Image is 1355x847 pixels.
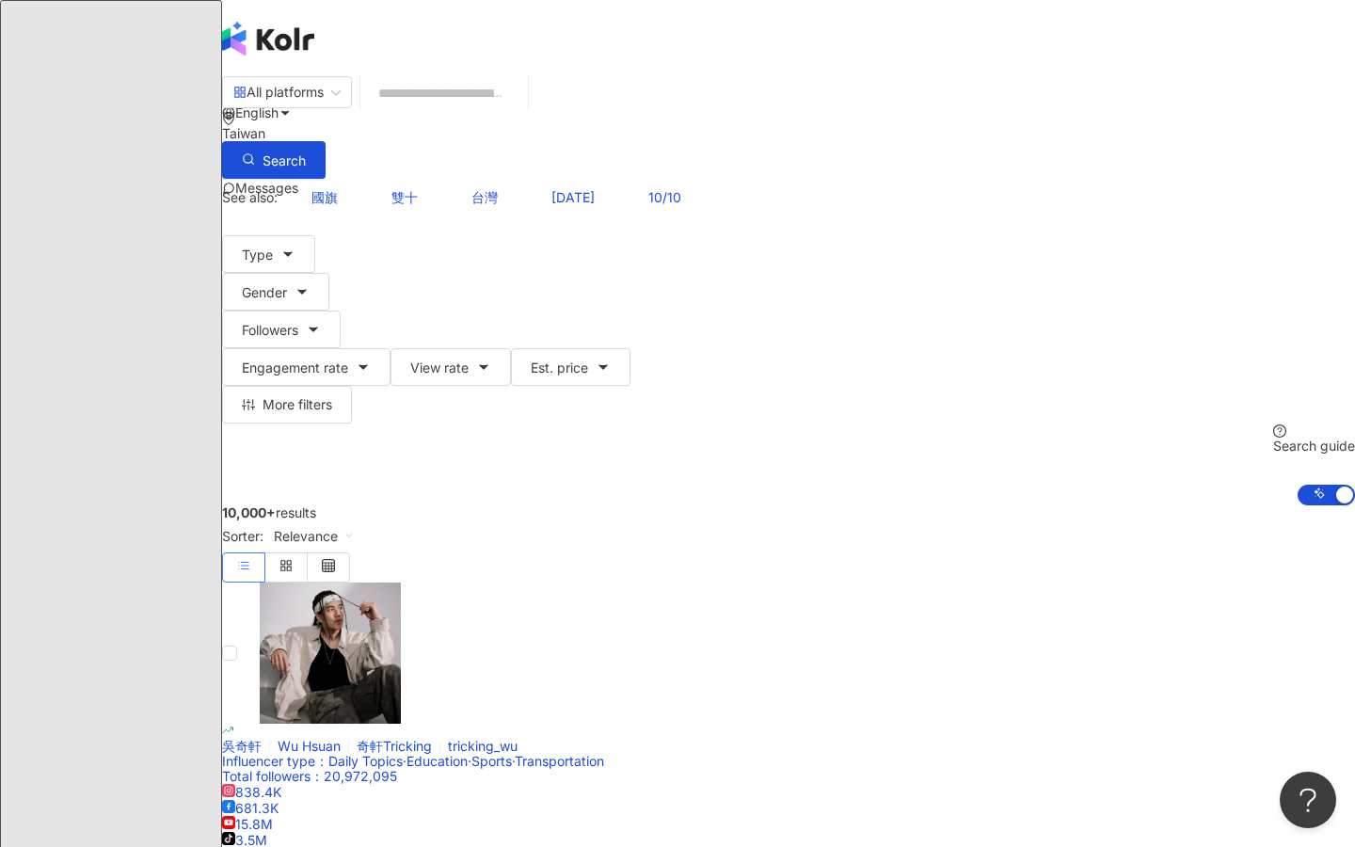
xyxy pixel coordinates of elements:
[222,141,326,179] button: Search
[629,179,701,216] button: 10/10
[242,248,273,263] span: Type
[532,179,614,216] button: [DATE]
[242,360,348,376] span: Engagement rate
[222,800,279,816] span: 681.3K
[515,753,604,769] span: Transportation
[1273,439,1355,454] div: Search guide
[260,583,401,724] img: KOL Avatar
[222,311,341,348] button: Followers
[274,521,355,551] span: Relevance
[222,273,329,311] button: Gender
[391,348,511,386] button: View rate
[328,753,403,769] span: Daily Topics
[372,179,438,216] button: 雙十
[410,360,469,376] span: View rate
[222,505,1355,520] div: results
[1273,424,1286,438] span: question-circle
[222,386,352,423] button: More filters
[222,738,262,754] span: 吳奇軒
[452,179,518,216] button: 台灣
[233,77,324,107] div: All platforms
[222,112,235,125] span: environment
[531,360,588,376] span: Est. price
[471,753,512,769] span: Sports
[222,190,278,205] span: See also:
[471,190,498,205] span: 台灣
[551,190,595,205] span: [DATE]
[222,816,273,832] span: 15.8M
[512,753,515,769] span: ·
[222,235,315,273] button: Type
[292,179,358,216] button: 國旗
[391,190,418,205] span: 雙十
[222,126,1355,141] div: Taiwan
[233,86,247,99] span: appstore
[278,738,341,754] span: Wu Hsuan
[222,348,391,386] button: Engagement rate
[222,784,281,800] span: 838.4K
[648,190,681,205] span: 10/10
[403,753,406,769] span: ·
[406,753,468,769] span: Education
[263,153,306,168] span: Search
[1280,772,1336,828] iframe: Help Scout Beacon - Open
[468,753,471,769] span: ·
[311,190,338,205] span: 國旗
[448,738,518,754] span: tricking_wu
[222,520,1355,552] div: Sorter:
[222,754,1355,769] div: Influencer type ：
[222,769,1355,784] div: Total followers ： 20,972,095
[222,504,276,520] span: 10,000+
[511,348,630,386] button: Est. price
[222,22,314,56] img: logo
[235,180,298,196] span: Messages
[263,397,332,412] span: More filters
[357,738,432,754] span: 奇軒Tricking
[242,323,298,338] span: Followers
[242,285,287,300] span: Gender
